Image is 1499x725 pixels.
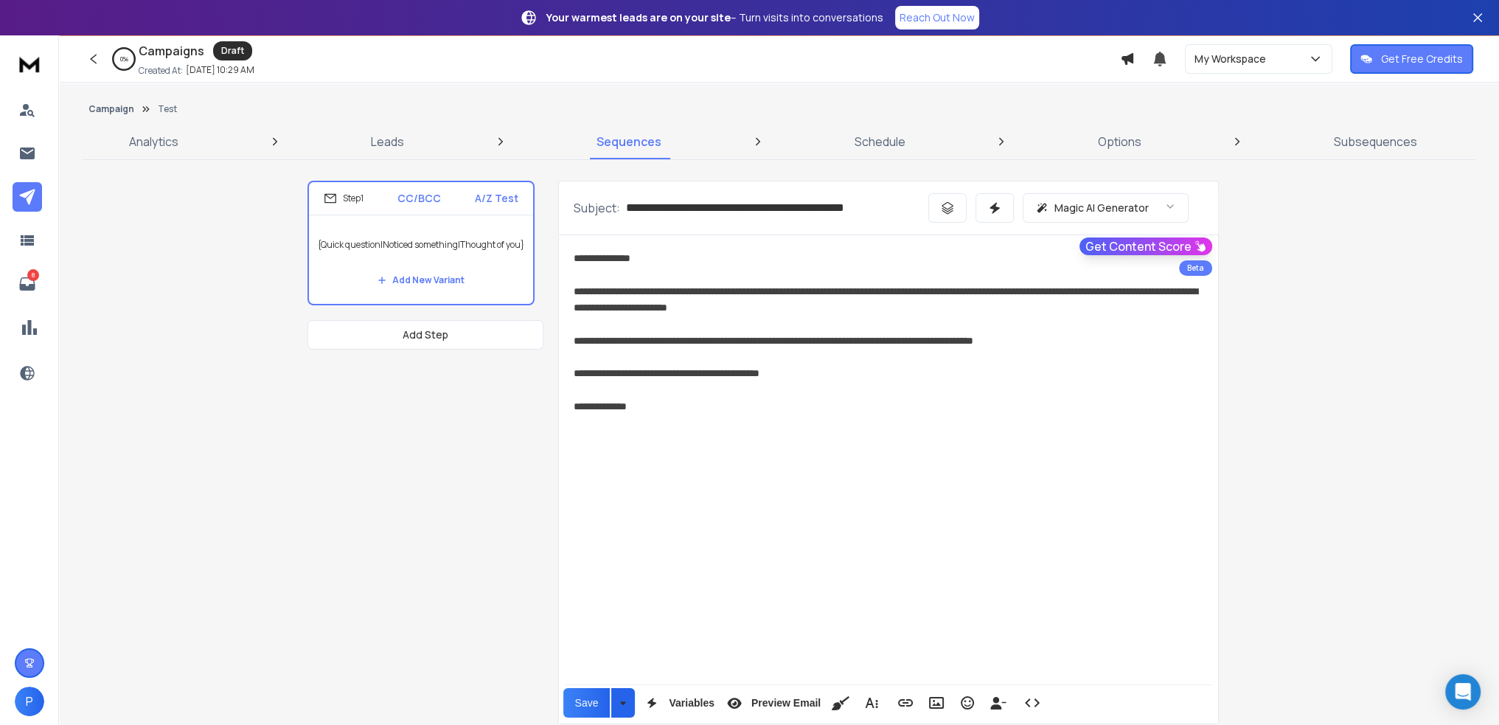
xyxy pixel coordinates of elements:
[15,687,44,716] button: P
[362,124,413,159] a: Leads
[129,133,178,150] p: Analytics
[15,50,44,77] img: logo
[158,103,177,115] p: Test
[895,6,979,30] a: Reach Out Now
[1023,193,1189,223] button: Magic AI Generator
[1054,201,1149,215] p: Magic AI Generator
[213,41,252,60] div: Draft
[597,133,661,150] p: Sequences
[1179,260,1212,276] div: Beta
[858,688,886,718] button: More Text
[1350,44,1473,74] button: Get Free Credits
[366,266,476,295] button: Add New Variant
[984,688,1012,718] button: Insert Unsubscribe Link
[1381,52,1463,66] p: Get Free Credits
[318,224,524,266] p: {Quick question|Noticed something|Thought of you}
[1194,52,1272,66] p: My Workspace
[891,688,919,718] button: Insert Link (Ctrl+K)
[397,191,441,206] p: CC/BCC
[854,133,905,150] p: Schedule
[1098,133,1141,150] p: Options
[574,199,620,217] p: Subject:
[120,124,187,159] a: Analytics
[748,697,824,710] span: Preview Email
[88,103,134,115] button: Campaign
[666,697,717,710] span: Variables
[307,181,535,305] li: Step1CC/BCCA/Z Test{Quick question|Noticed something|Thought of you}Add New Variant
[186,64,254,76] p: [DATE] 10:29 AM
[827,688,855,718] button: Clean HTML
[953,688,981,718] button: Emoticons
[1334,133,1417,150] p: Subsequences
[1445,674,1481,710] div: Open Intercom Messenger
[1089,124,1150,159] a: Options
[139,42,204,60] h1: Campaigns
[307,320,543,350] button: Add Step
[546,10,731,24] strong: Your warmest leads are on your site
[900,10,975,25] p: Reach Out Now
[845,124,914,159] a: Schedule
[720,688,824,718] button: Preview Email
[27,269,39,281] p: 8
[324,192,364,205] div: Step 1
[139,65,183,77] p: Created At:
[1079,237,1212,255] button: Get Content Score
[563,688,611,718] button: Save
[1018,688,1046,718] button: Code View
[1325,124,1426,159] a: Subsequences
[120,55,128,63] p: 0 %
[475,191,518,206] p: A/Z Test
[922,688,950,718] button: Insert Image (Ctrl+P)
[546,10,883,25] p: – Turn visits into conversations
[588,124,670,159] a: Sequences
[371,133,404,150] p: Leads
[638,688,717,718] button: Variables
[13,269,42,299] a: 8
